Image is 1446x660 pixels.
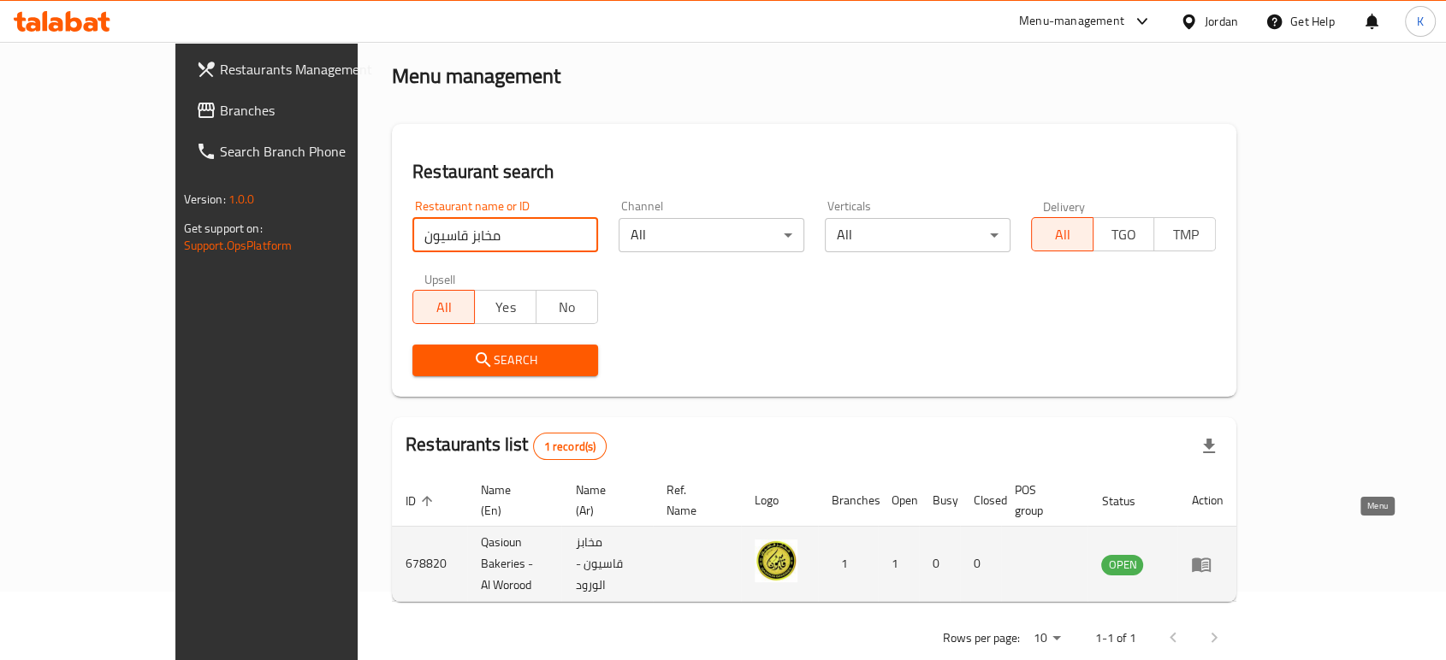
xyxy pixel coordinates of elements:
span: Search [426,350,584,371]
span: Name (Ar) [575,480,632,521]
span: All [420,295,468,320]
button: All [412,290,475,324]
label: Upsell [424,273,456,285]
span: K [1417,12,1424,31]
div: Jordan [1205,12,1238,31]
span: Name (En) [481,480,541,521]
h2: Restaurants list [406,432,607,460]
span: No [543,295,591,320]
a: Search Branch Phone [182,131,417,172]
span: Version: [184,188,226,210]
th: Closed [960,474,1001,527]
th: Open [878,474,919,527]
span: OPEN [1101,555,1143,575]
th: Logo [741,474,818,527]
span: ID [406,491,438,511]
button: Yes [474,290,536,324]
span: Ref. Name [667,480,720,521]
a: Restaurants Management [182,49,417,90]
img: Qasioun Bakeries - Al Worood [755,539,797,582]
span: All [1039,222,1087,247]
span: TGO [1100,222,1148,247]
button: TMP [1153,217,1216,251]
p: Rows per page: [942,628,1019,649]
span: 1 record(s) [534,439,607,455]
div: All [825,218,1010,252]
button: TGO [1093,217,1155,251]
span: Search Branch Phone [220,141,403,162]
div: All [619,218,804,252]
td: 0 [960,527,1001,602]
td: مخابز قاسيون - الورود [561,527,653,602]
input: Search for restaurant name or ID.. [412,218,598,252]
div: Total records count [533,433,607,460]
button: All [1031,217,1093,251]
h2: Menu management [392,62,560,90]
label: Delivery [1043,200,1086,212]
div: Menu-management [1019,11,1124,32]
button: No [536,290,598,324]
td: Qasioun Bakeries - Al Worood [467,527,561,602]
a: Branches [182,90,417,131]
div: Rows per page: [1026,626,1067,651]
h2: Restaurant search [412,159,1216,185]
table: enhanced table [392,474,1236,602]
a: Support.OpsPlatform [184,234,293,256]
span: Get support on: [184,217,263,239]
td: 1 [818,527,878,602]
span: POS group [1015,480,1067,521]
span: TMP [1161,222,1209,247]
span: 1.0.0 [228,188,255,210]
td: 0 [919,527,960,602]
button: Search [412,345,598,376]
div: Export file [1188,426,1230,467]
span: Branches [220,100,403,121]
span: Status [1101,491,1157,511]
p: 1-1 of 1 [1094,628,1135,649]
span: Yes [482,295,530,320]
td: 678820 [392,527,467,602]
th: Branches [818,474,878,527]
th: Busy [919,474,960,527]
td: 1 [878,527,919,602]
span: Restaurants Management [220,59,403,80]
th: Action [1177,474,1236,527]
